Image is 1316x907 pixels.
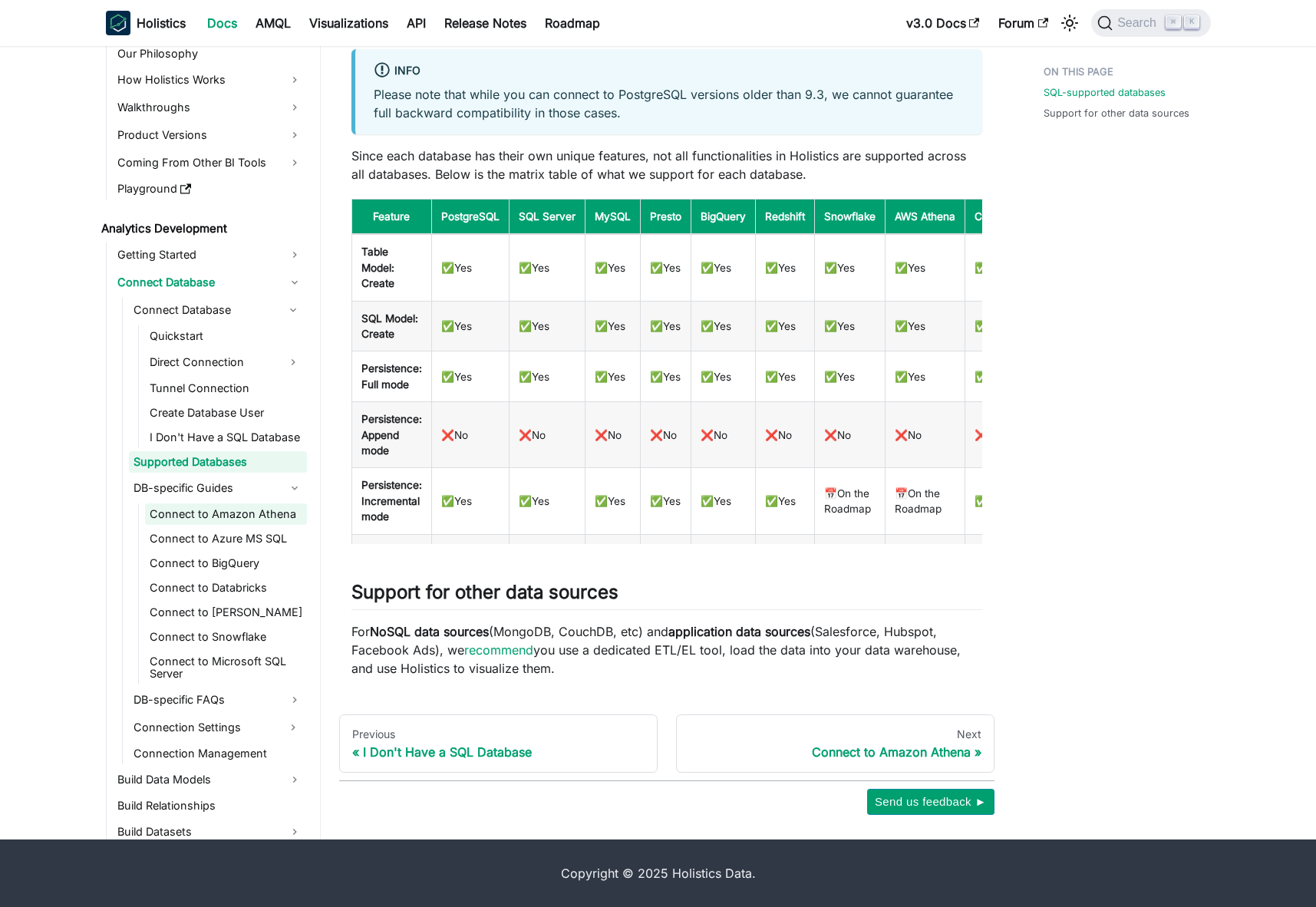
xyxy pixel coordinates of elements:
[875,792,987,812] span: Send us feedback ►
[867,789,994,815] button: Send us feedback ►
[640,234,691,301] td: ✅Yes
[509,351,585,402] td: ✅Yes
[689,744,981,760] div: Connect to Amazon Athena
[145,427,307,448] a: I Don't Have a SQL Database
[965,200,1037,235] th: Clickhouse
[113,795,307,816] a: Build Relationships
[755,402,814,468] td: ❌No
[1166,15,1181,29] kbd: ⌘
[676,714,994,773] a: NextConnect to Amazon Athena
[1184,15,1199,29] kbd: K
[691,234,755,301] td: ✅Yes
[885,301,965,351] td: ✅Yes
[814,402,885,468] td: ❌No
[145,651,307,684] a: Connect to Microsoft SQL Server
[814,301,885,351] td: ✅Yes
[145,626,307,648] a: Connect to Snowflake
[113,95,307,120] a: Walkthroughs
[668,624,810,639] strong: application data sources
[431,234,509,301] td: ✅Yes
[397,11,435,35] a: API
[691,351,755,402] td: ✅Yes
[145,577,307,599] a: Connect to Databricks
[885,534,965,600] td: 📅On the Roadmap
[145,378,307,399] a: Tunnel Connection
[585,468,640,534] td: ✅Yes
[374,85,964,122] p: Please note that while you can connect to PostgreSQL versions older than 9.3, we cannot guarantee...
[509,200,585,235] th: SQL Server
[1044,85,1166,100] a: SQL-supported databases
[198,11,246,35] a: Docs
[691,468,755,534] td: ✅Yes
[814,234,885,301] td: ✅Yes
[585,301,640,351] td: ✅Yes
[351,581,982,610] h2: Support for other data sources
[170,864,1146,882] div: Copyright © 2025 Holistics Data.
[97,218,307,239] a: Analytics Development
[113,178,307,200] a: Playground
[989,11,1057,35] a: Forum
[640,351,691,402] td: ✅Yes
[145,402,307,424] a: Create Database User
[279,350,307,374] button: Expand sidebar category 'Direct Connection'
[113,68,307,92] a: How Holistics Works
[585,234,640,301] td: ✅Yes
[885,402,965,468] td: ❌No
[814,200,885,235] th: Snowflake
[352,744,645,760] div: I Don't Have a SQL Database
[137,14,186,32] b: Holistics
[145,552,307,574] a: Connect to BigQuery
[755,468,814,534] td: ✅Yes
[145,602,307,623] a: Connect to [PERSON_NAME]
[129,688,307,712] a: DB-specific FAQs
[129,476,307,500] a: DB-specific Guides
[435,11,536,35] a: Release Notes
[351,622,982,678] p: For (MongoDB, CouchDB, etc) and (Salesforce, Hubspot, Facebook Ads), we you use a dedicated ETL/E...
[509,468,585,534] td: ✅Yes
[691,534,755,600] td: ✅Yes
[129,451,307,473] a: Supported Databases
[691,402,755,468] td: ❌No
[279,715,307,740] button: Expand sidebar category 'Connection Settings'
[1044,106,1189,120] a: Support for other data sources
[351,200,431,235] th: Feature
[339,714,994,773] nav: Docs pages
[113,242,307,267] a: Getting Started
[361,413,422,457] b: Persistence: Append mode
[885,200,965,235] th: AWS Athena
[814,468,885,534] td: 📅On the Roadmap
[1091,9,1210,37] button: Search (Command+K)
[965,402,1037,468] td: ❌No
[431,351,509,402] td: ✅Yes
[585,200,640,235] th: MySQL
[370,624,489,639] strong: NoSQL data sources
[113,270,307,295] a: Connect Database
[431,402,509,468] td: ❌No
[585,402,640,468] td: ❌No
[129,743,307,764] a: Connection Management
[897,11,989,35] a: v3.0 Docs
[585,534,640,600] td: ✅Yes
[145,503,307,525] a: Connect to Amazon Athena
[113,767,307,792] a: Build Data Models
[246,11,300,35] a: AMQL
[300,11,397,35] a: Visualizations
[113,820,307,844] a: Build Datasets
[431,200,509,235] th: PostgreSQL
[509,534,585,600] td: 📅On the Roadmap
[431,534,509,600] td: ✅Yes
[755,351,814,402] td: ✅Yes
[814,351,885,402] td: ✅Yes
[352,727,645,741] div: Previous
[691,200,755,235] th: BigQuery
[965,351,1037,402] td: ✅Yes
[339,714,658,773] a: PreviousI Don't Have a SQL Database
[814,534,885,600] td: 📅On the Roadmap
[351,147,982,183] p: Since each database has their own unique features, not all functionalities in Holistics are suppo...
[113,43,307,64] a: Our Philosophy
[279,298,307,322] button: Collapse sidebar category 'Connect Database'
[755,234,814,301] td: ✅Yes
[113,123,307,147] a: Product Versions
[689,727,981,741] div: Next
[640,402,691,468] td: ❌No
